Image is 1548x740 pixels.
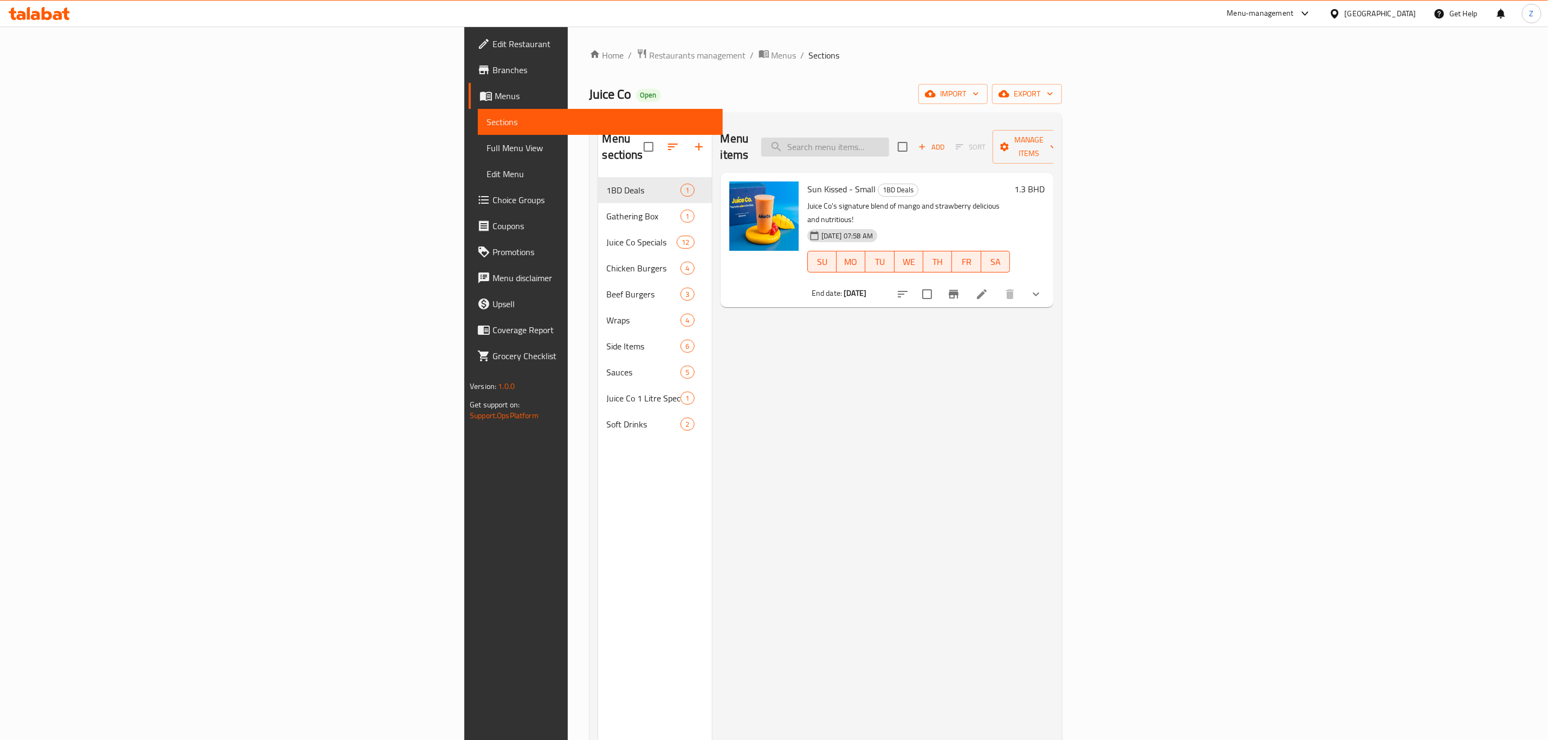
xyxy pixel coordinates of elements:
button: WE [895,251,923,272]
button: TU [865,251,894,272]
a: Edit Menu [478,161,723,187]
span: Chicken Burgers [607,262,681,275]
span: Add item [914,139,949,155]
span: Gathering Box [607,210,681,223]
span: 3 [681,289,694,300]
button: MO [837,251,865,272]
li: / [801,49,805,62]
a: Coverage Report [469,317,723,343]
span: MO [841,254,861,270]
button: show more [1023,281,1049,307]
span: SU [812,254,832,270]
button: SA [981,251,1010,272]
span: Sections [809,49,840,62]
span: Select all sections [637,135,660,158]
a: Coupons [469,213,723,239]
div: items [681,392,694,405]
span: WE [899,254,919,270]
span: Sauces [607,366,681,379]
nav: breadcrumb [590,48,1062,62]
button: delete [997,281,1023,307]
span: 5 [681,367,694,378]
span: 12 [677,237,694,248]
span: Menus [772,49,796,62]
span: 1.0.0 [498,379,515,393]
span: Menu disclaimer [493,271,714,284]
span: 4 [681,315,694,326]
span: Wraps [607,314,681,327]
button: export [992,84,1062,104]
button: FR [952,251,981,272]
div: 1BD Deals [878,184,918,197]
span: Version: [470,379,496,393]
span: Soft Drinks [607,418,681,431]
a: Full Menu View [478,135,723,161]
div: items [681,340,694,353]
span: Z [1530,8,1534,20]
div: items [681,418,694,431]
div: Juice Co 1 Litre Specials1 [598,385,712,411]
a: Branches [469,57,723,83]
span: Grocery Checklist [493,349,714,362]
span: Select to update [916,283,938,306]
span: 6 [681,341,694,352]
div: Soft Drinks2 [598,411,712,437]
a: Menu disclaimer [469,265,723,291]
b: [DATE] [844,286,866,300]
button: Add section [686,134,712,160]
button: TH [923,251,952,272]
a: Upsell [469,291,723,317]
span: Juice Co 1 Litre Specials [607,392,681,405]
button: sort-choices [890,281,916,307]
span: 1 [681,211,694,222]
span: Upsell [493,297,714,310]
div: items [681,184,694,197]
div: Side Items6 [598,333,712,359]
span: SA [986,254,1006,270]
button: import [918,84,988,104]
span: Full Menu View [487,141,714,154]
button: Manage items [993,130,1065,164]
span: export [1001,87,1053,101]
a: Support.OpsPlatform [470,408,539,423]
span: Edit Menu [487,167,714,180]
div: Juice Co Specials12 [598,229,712,255]
input: search [761,138,889,157]
a: Menus [759,48,796,62]
div: items [681,288,694,301]
span: Beef Burgers [607,288,681,301]
span: Select section [891,135,914,158]
img: Sun Kissed - Small [729,181,799,251]
span: Sections [487,115,714,128]
div: Chicken Burgers4 [598,255,712,281]
span: Side Items [607,340,681,353]
a: Menus [469,83,723,109]
div: items [681,314,694,327]
div: Sauces5 [598,359,712,385]
span: Coupons [493,219,714,232]
span: 1 [681,393,694,404]
span: Coverage Report [493,323,714,336]
span: Branches [493,63,714,76]
h6: 1.3 BHD [1014,181,1045,197]
span: TU [870,254,890,270]
span: Select section first [949,139,993,155]
a: Edit menu item [975,288,988,301]
span: 1BD Deals [607,184,681,197]
span: Promotions [493,245,714,258]
div: 1BD Deals1 [598,177,712,203]
nav: Menu sections [598,173,712,442]
span: 1 [681,185,694,196]
p: Juice Co's signature blend of mango and strawberry delicious and nutritious! [807,199,1010,226]
a: Choice Groups [469,187,723,213]
span: Sun Kissed - Small [807,181,876,197]
span: Juice Co Specials [607,236,677,249]
div: [GEOGRAPHIC_DATA] [1345,8,1416,20]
